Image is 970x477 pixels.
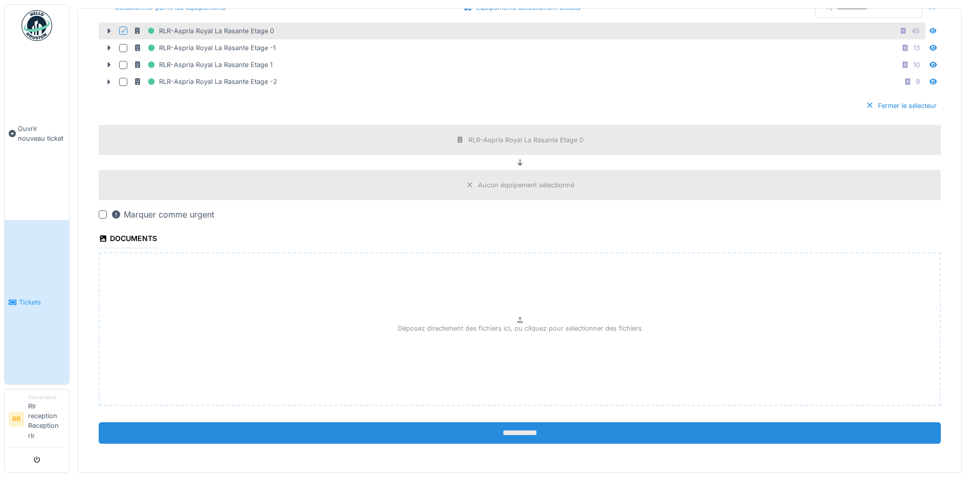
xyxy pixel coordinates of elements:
div: RLR-Aspria Royal La Rasante Etage -1 [133,41,276,54]
p: Déposez directement des fichiers ici, ou cliquez pour sélectionner des fichiers [398,323,642,333]
a: RR DemandeurRlr reception Reception rlr [9,394,65,447]
div: RLR-Aspria Royal La Rasante Etage -2 [133,75,277,88]
span: Ouvrir nouveau ticket [18,124,65,143]
div: Fermer le sélecteur [862,99,941,113]
div: RLR-Aspria Royal La Rasante Etage 1 [133,58,273,71]
div: RLR-Aspria Royal La Rasante Etage 0 [468,135,583,145]
div: 10 [913,60,920,70]
span: Tickets [19,297,65,307]
div: RLR-Aspria Royal La Rasante Etage 0 [133,25,274,37]
a: Ouvrir nouveau ticket [5,47,69,220]
div: 9 [916,77,920,86]
div: Marquer comme urgent [111,208,214,221]
div: Aucun équipement sélectionné [478,180,574,190]
div: 13 [913,43,920,53]
img: Badge_color-CXgf-gQk.svg [21,10,52,41]
li: RR [9,411,24,427]
a: Tickets [5,220,69,384]
div: 45 [912,26,920,36]
div: Documents [99,231,157,248]
div: Demandeur [28,394,65,401]
li: Rlr reception Reception rlr [28,394,65,445]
